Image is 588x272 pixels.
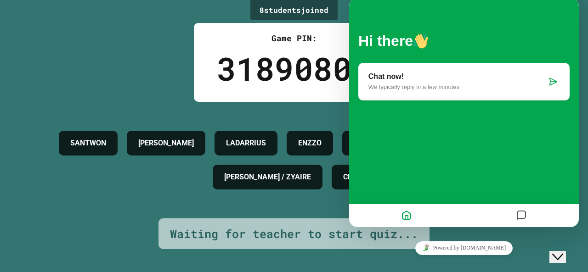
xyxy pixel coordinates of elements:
div: 31890806 [217,44,371,93]
h4: SANTWON [70,138,106,149]
h4: ENZZO [298,138,322,149]
div: Waiting for teacher to start quiz... [170,225,418,243]
iframe: chat widget [349,238,579,258]
h4: [PERSON_NAME] / ZYAIRE [224,172,311,183]
h4: LADARRIUS [226,138,266,149]
div: Game PIN: [217,32,371,44]
iframe: chat widget [549,235,579,263]
h4: [PERSON_NAME] [138,138,194,149]
h4: CEVIN [343,172,364,183]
